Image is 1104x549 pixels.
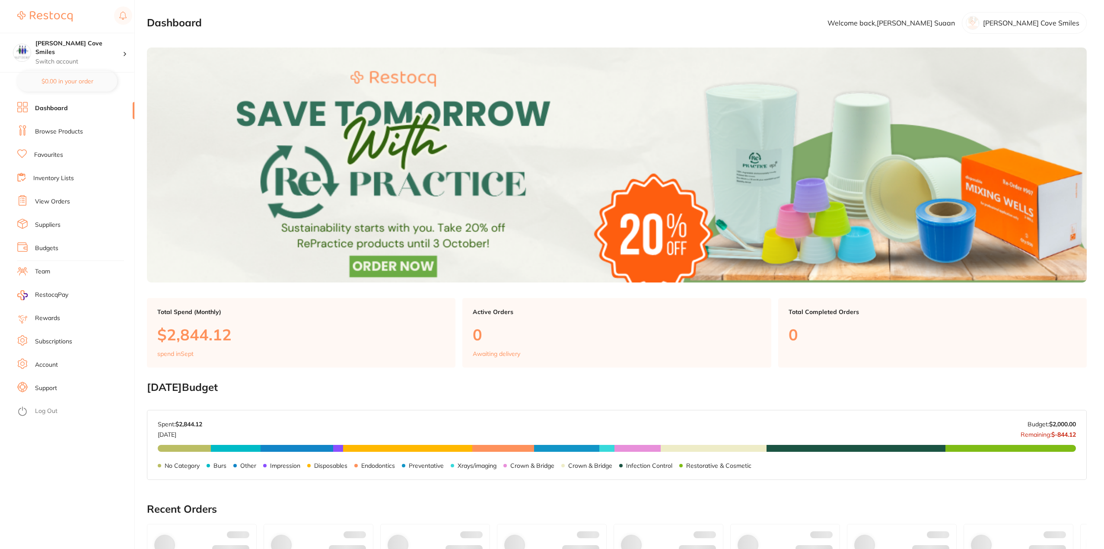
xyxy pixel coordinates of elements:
[17,405,132,419] button: Log Out
[1049,420,1076,428] strong: $2,000.00
[35,384,57,393] a: Support
[147,381,1087,394] h2: [DATE] Budget
[35,39,123,56] h4: Hallett Cove Smiles
[35,57,123,66] p: Switch account
[35,221,60,229] a: Suppliers
[686,462,751,469] p: Restorative & Cosmetic
[147,48,1087,282] img: Dashboard
[827,19,955,27] p: Welcome back, [PERSON_NAME] Suaan
[568,462,612,469] p: Crown & Bridge
[157,308,445,315] p: Total Spend (Monthly)
[1028,421,1076,428] p: Budget:
[17,71,117,92] button: $0.00 in your order
[157,326,445,343] p: $2,844.12
[175,420,202,428] strong: $2,844.12
[35,314,60,323] a: Rewards
[13,44,31,61] img: Hallett Cove Smiles
[158,421,202,428] p: Spent:
[458,462,496,469] p: Xrays/imaging
[626,462,672,469] p: Infection Control
[35,244,58,253] a: Budgets
[240,462,256,469] p: Other
[789,326,1076,343] p: 0
[270,462,300,469] p: Impression
[35,291,68,299] span: RestocqPay
[17,290,28,300] img: RestocqPay
[983,19,1079,27] p: [PERSON_NAME] Cove Smiles
[35,407,57,416] a: Log Out
[33,174,74,183] a: Inventory Lists
[462,298,771,368] a: Active Orders0Awaiting delivery
[17,6,73,26] a: Restocq Logo
[473,350,520,357] p: Awaiting delivery
[157,350,194,357] p: spend in Sept
[17,11,73,22] img: Restocq Logo
[789,308,1076,315] p: Total Completed Orders
[1021,428,1076,438] p: Remaining:
[35,337,72,346] a: Subscriptions
[1051,431,1076,438] strong: $-844.12
[35,361,58,369] a: Account
[35,104,68,113] a: Dashboard
[473,308,760,315] p: Active Orders
[213,462,226,469] p: Burs
[147,298,455,368] a: Total Spend (Monthly)$2,844.12spend inSept
[34,151,63,159] a: Favourites
[409,462,444,469] p: Preventative
[35,267,50,276] a: Team
[17,290,68,300] a: RestocqPay
[158,428,202,438] p: [DATE]
[165,462,200,469] p: No Category
[147,17,202,29] h2: Dashboard
[147,503,1087,515] h2: Recent Orders
[778,298,1087,368] a: Total Completed Orders0
[473,326,760,343] p: 0
[314,462,347,469] p: Disposables
[35,197,70,206] a: View Orders
[361,462,395,469] p: Endodontics
[35,127,83,136] a: Browse Products
[510,462,554,469] p: Crown & Bridge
